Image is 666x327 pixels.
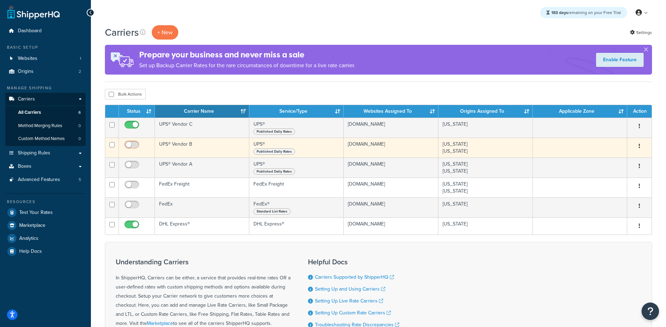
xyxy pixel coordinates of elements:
td: [US_STATE] [438,197,533,217]
a: Dashboard [5,25,86,37]
a: Advanced Features 5 [5,173,86,186]
span: Test Your Rates [19,210,53,216]
td: FedEx® [249,197,344,217]
li: Custom Method Names [5,132,86,145]
a: Setting Up Live Rate Carriers [315,297,383,305]
td: FedEx Freight [249,178,344,197]
td: [DOMAIN_NAME] [344,158,438,178]
span: Custom Method Names [18,136,65,142]
span: 0 [78,123,81,129]
a: Boxes [5,160,86,173]
a: Setting Up and Using Carriers [315,285,385,293]
li: Advanced Features [5,173,86,186]
span: Shipping Rules [18,150,50,156]
span: All Carriers [18,110,41,116]
a: Marketplace [5,219,86,232]
span: Analytics [19,236,38,242]
button: + New [152,25,178,40]
a: Websites 1 [5,52,86,65]
li: Method Merging Rules [5,119,86,132]
a: Carriers Supported by ShipperHQ [315,273,394,281]
th: Websites Assigned To: activate to sort column ascending [344,105,438,118]
td: [DOMAIN_NAME] [344,138,438,158]
strong: 183 days [551,9,568,16]
h3: Helpful Docs [308,258,399,266]
li: All Carriers [5,106,86,119]
img: ad-rules-rateshop-fe6ec290ccb7230408bd80ed9643f0289d75e0ffd9eb532fc0e269fcd187b520.png [105,45,139,75]
span: 5 [79,177,81,183]
td: UPS® [249,158,344,178]
li: Carriers [5,93,86,146]
td: DHL Express® [249,217,344,235]
td: UPS® [249,118,344,138]
span: Websites [18,56,37,62]
td: [DOMAIN_NAME] [344,197,438,217]
td: FedEx [155,197,249,217]
span: Published Daily Rates [253,148,295,155]
span: Standard List Rates [253,208,291,215]
button: Open Resource Center [642,302,659,320]
p: Set up Backup Carrier Rates for the rare circumstances of downtime for a live rate carrier. [139,61,355,70]
td: [US_STATE] [438,217,533,235]
div: Manage Shipping [5,85,86,91]
span: 2 [79,69,81,75]
a: Origins 2 [5,65,86,78]
span: Advanced Features [18,177,60,183]
span: Published Daily Rates [253,168,295,175]
a: Enable Feature [596,53,644,67]
th: Applicable Zone: activate to sort column ascending [533,105,627,118]
a: Shipping Rules [5,147,86,160]
span: Boxes [18,163,31,169]
td: UPS® Vendor B [155,138,249,158]
div: Basic Setup [5,44,86,50]
h4: Prepare your business and never miss a sale [139,49,355,61]
td: [US_STATE] [US_STATE] [438,138,533,158]
td: [DOMAIN_NAME] [344,178,438,197]
li: Websites [5,52,86,65]
a: Method Merging Rules 0 [5,119,86,132]
span: Published Daily Rates [253,128,295,135]
span: Origins [18,69,34,75]
th: Status: activate to sort column ascending [119,105,155,118]
th: Carrier Name: activate to sort column ascending [155,105,249,118]
td: DHL Express® [155,217,249,235]
a: Analytics [5,232,86,245]
td: [US_STATE] [US_STATE] [438,158,533,178]
a: All Carriers 6 [5,106,86,119]
td: UPS® [249,138,344,158]
a: Marketplace [147,320,173,327]
td: FedEx Freight [155,178,249,197]
button: Bulk Actions [105,89,146,99]
a: ShipperHQ Home [7,5,60,19]
h1: Carriers [105,26,139,39]
a: Settings [630,28,652,37]
span: Help Docs [19,249,42,255]
td: UPS® Vendor C [155,118,249,138]
div: remaining on your Free Trial [540,7,627,18]
span: 6 [78,110,81,116]
th: Origins Assigned To: activate to sort column ascending [438,105,533,118]
a: Carriers [5,93,86,106]
span: 1 [80,56,81,62]
td: [DOMAIN_NAME] [344,118,438,138]
span: 0 [78,136,81,142]
span: Carriers [18,96,35,102]
a: Custom Method Names 0 [5,132,86,145]
th: Action [627,105,652,118]
div: Resources [5,199,86,205]
a: Help Docs [5,245,86,258]
span: Marketplace [19,223,45,229]
td: UPS® Vendor A [155,158,249,178]
a: Test Your Rates [5,206,86,219]
span: Method Merging Rules [18,123,62,129]
th: Service/Type: activate to sort column ascending [249,105,344,118]
td: [US_STATE] [US_STATE] [438,178,533,197]
h3: Understanding Carriers [116,258,291,266]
